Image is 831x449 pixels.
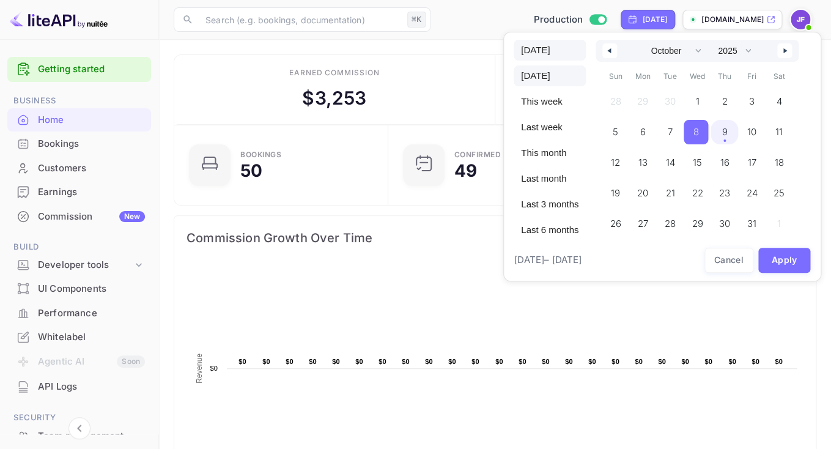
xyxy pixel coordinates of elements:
[638,152,648,174] span: 13
[613,121,618,143] span: 5
[514,194,586,215] button: Last 3 months
[774,152,783,174] span: 18
[610,213,621,235] span: 26
[665,213,676,235] span: 28
[693,152,702,174] span: 15
[611,152,620,174] span: 12
[602,67,629,86] span: Sun
[602,117,629,141] button: 5
[629,67,657,86] span: Mon
[629,147,657,172] button: 13
[738,117,766,141] button: 10
[746,182,757,204] span: 24
[766,178,793,202] button: 25
[766,117,793,141] button: 11
[766,86,793,111] button: 4
[514,117,586,138] button: Last week
[684,117,711,141] button: 8
[668,121,673,143] span: 7
[514,220,586,240] button: Last 6 months
[692,182,703,204] span: 22
[711,86,738,111] button: 2
[684,209,711,233] button: 29
[665,152,674,174] span: 14
[514,168,586,189] button: Last month
[738,147,766,172] button: 17
[693,121,698,143] span: 8
[711,209,738,233] button: 30
[637,182,648,204] span: 20
[720,152,729,174] span: 16
[602,209,629,233] button: 26
[774,182,785,204] span: 25
[514,65,586,86] button: [DATE]
[656,209,684,233] button: 28
[514,40,586,61] button: [DATE]
[602,147,629,172] button: 12
[514,253,582,267] span: [DATE] – [DATE]
[640,121,646,143] span: 6
[656,117,684,141] button: 7
[711,117,738,141] button: 9
[747,152,756,174] span: 17
[704,248,753,273] button: Cancel
[514,143,586,163] button: This month
[766,67,793,86] span: Sat
[711,178,738,202] button: 23
[749,91,755,113] span: 3
[719,213,730,235] span: 30
[629,209,657,233] button: 27
[629,117,657,141] button: 6
[684,147,711,172] button: 15
[638,213,648,235] span: 27
[766,147,793,172] button: 18
[722,91,727,113] span: 2
[775,121,783,143] span: 11
[611,182,620,204] span: 19
[758,248,811,273] button: Apply
[695,91,699,113] span: 1
[656,147,684,172] button: 14
[692,213,703,235] span: 29
[738,178,766,202] button: 24
[684,86,711,111] button: 1
[711,67,738,86] span: Thu
[656,67,684,86] span: Tue
[711,147,738,172] button: 16
[747,121,756,143] span: 10
[684,178,711,202] button: 22
[738,209,766,233] button: 31
[719,182,730,204] span: 23
[738,67,766,86] span: Fri
[656,178,684,202] button: 21
[684,67,711,86] span: Wed
[629,178,657,202] button: 20
[514,91,586,112] button: This week
[602,178,629,202] button: 19
[722,121,727,143] span: 9
[747,213,756,235] span: 31
[776,91,781,113] span: 4
[665,182,674,204] span: 21
[738,86,766,111] button: 3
